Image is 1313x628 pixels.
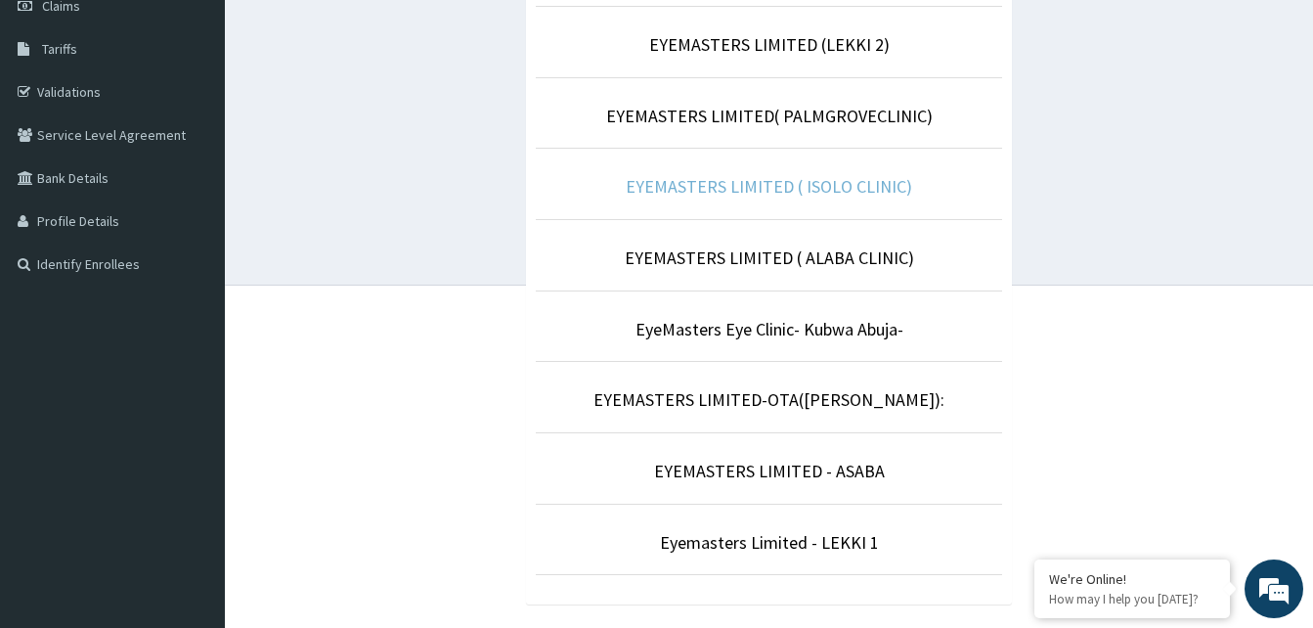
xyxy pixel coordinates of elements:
img: d_794563401_company_1708531726252_794563401 [36,98,79,147]
a: EYEMASTERS LIMITED (LEKKI 2) [649,33,890,56]
textarea: Type your message and hit 'Enter' [10,420,372,488]
div: We're Online! [1049,570,1215,588]
span: Tariffs [42,40,77,58]
a: EYEMASTERS LIMITED( PALMGROVECLINIC) [606,105,933,127]
a: EyeMasters Eye Clinic- Kubwa Abuja- [635,318,903,340]
a: EYEMASTERS LIMITED ( ALABA CLINIC) [625,247,914,269]
div: Minimize live chat window [321,10,368,57]
span: We're online! [113,189,270,386]
a: Eyemasters Limited - LEKKI 1 [660,531,879,554]
a: EYEMASTERS LIMITED-OTA([PERSON_NAME]): [593,388,944,411]
a: EYEMASTERS LIMITED ( ISOLO CLINIC) [626,175,912,198]
a: EYEMASTERS LIMITED - ASABA [654,460,885,482]
div: Chat with us now [102,110,328,135]
p: How may I help you today? [1049,591,1215,607]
